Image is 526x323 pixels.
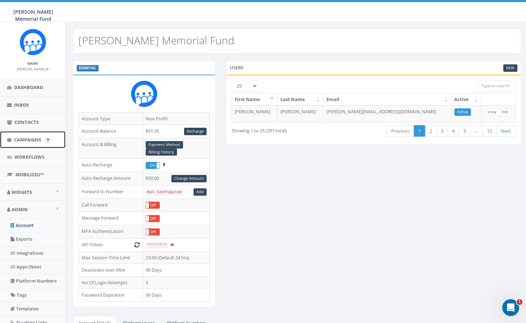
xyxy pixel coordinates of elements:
label: ESSENTIAL [77,65,99,71]
td: Account Balance [79,125,143,138]
td: [PERSON_NAME] [232,105,278,122]
a: 4 [448,125,459,137]
td: 90 Days [142,264,209,277]
h2: [PERSON_NAME] Memorial Fund [78,34,234,46]
span: 1 [517,299,522,305]
div: Showing 1 to 25 (297 total) [232,125,344,134]
a: Previous [387,125,414,137]
img: Rally_Corp_Icon.png [131,81,157,107]
span: Campaigns [14,137,41,143]
a: Payment Method [146,141,183,148]
td: Password Expiration [79,289,143,302]
a: 3 [436,125,448,137]
td: 5 [142,276,209,289]
th: First Name: activate to sort column descending [232,93,278,106]
small: Name [27,61,38,66]
td: $51.35 [142,125,209,138]
iframe: Intercom live chat [502,299,519,316]
td: Auto Recharge Amount [79,172,143,185]
input: Submit [45,138,50,142]
td: 90 Days [142,289,209,302]
td: No Of Login Attempts [79,276,143,289]
th: Email: activate to sort column ascending [323,93,451,106]
span: Dashboard [14,84,43,90]
span: Inbox [14,102,29,108]
label: On [146,162,159,169]
a: 1 [414,125,425,137]
i: Generate New Token [134,242,140,247]
div: OnOff [146,215,160,222]
td: Forward to Number [79,185,143,198]
td: Account & Billing [79,138,143,159]
div: OnOff [146,228,160,236]
td: Auto Recharge [79,159,143,172]
a: … [470,125,483,137]
div: OnOff [146,162,160,169]
code: Not Configured [146,189,183,195]
a: Next [496,125,515,137]
span: Admin [12,206,28,213]
label: Off [146,215,159,222]
div: Users [226,61,521,75]
label: Off [146,229,159,235]
span: Workflows [14,154,44,160]
td: Non Profit [142,112,209,125]
img: Rally_Corp_Icon.png [20,29,46,55]
span: Widgets [12,189,32,195]
td: Call Forward [79,198,143,212]
td: [PERSON_NAME][EMAIL_ADDRESS][DOMAIN_NAME] [323,105,451,122]
td: [PERSON_NAME] [278,105,323,122]
td: 23:59 (Default 24 hrs) [142,251,209,264]
a: Billing History [146,148,177,156]
td: Deactivate User After [79,264,143,277]
input: Type to search [477,81,515,91]
label: Off [146,202,159,209]
small: [PERSON_NAME] [17,66,49,71]
span: [PERSON_NAME] Memorial Fund [13,8,53,22]
a: New [503,64,517,72]
span: MobilizeU™ [15,171,44,178]
a: [PERSON_NAME] [17,65,49,72]
a: 2 [425,125,437,137]
a: Active [454,108,471,116]
th: Last Name: activate to sort column ascending [278,93,323,106]
td: $50.00 [142,172,209,185]
div: OnOff [146,202,160,209]
a: View [485,108,499,116]
span: Contacts [14,119,39,125]
a: Add [194,188,207,196]
th: Active: activate to sort column ascending [451,93,481,106]
a: 5 [459,125,470,137]
span: Enable to prevent campaign failure. [163,161,165,168]
td: Message Forward [79,212,143,225]
td: API Token [79,239,143,252]
a: Edit [499,108,512,116]
a: Change Amount [171,175,207,182]
td: Max Session Time Limit [79,251,143,264]
td: Account Type [79,112,143,125]
a: Recharge [184,128,207,135]
a: 12 [482,125,496,137]
td: MFA Authentication [79,225,143,239]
